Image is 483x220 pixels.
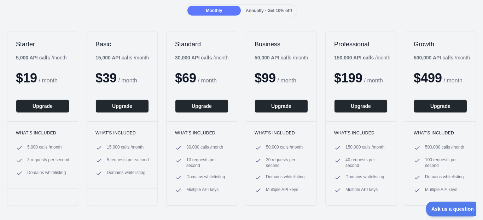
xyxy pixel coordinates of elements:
h3: What's included [175,130,228,136]
h3: What's included [334,130,388,136]
span: 500,000 calls / month [425,144,464,151]
span: 150,000 calls / month [345,144,385,151]
span: 30,000 calls / month [186,144,223,151]
h3: What's included [255,130,308,136]
h3: What's included [414,130,467,136]
iframe: Toggle Customer Support [426,202,476,216]
span: 50,000 calls / month [266,144,303,151]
